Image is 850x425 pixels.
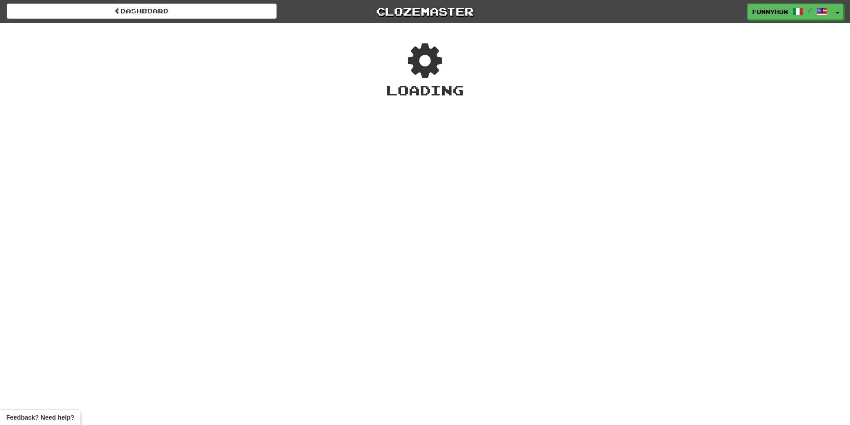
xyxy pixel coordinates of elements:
[6,413,74,422] span: Open feedback widget
[747,4,832,20] a: Funnyhow /
[7,4,277,19] a: Dashboard
[808,7,812,13] span: /
[290,4,560,19] a: Clozemaster
[752,8,788,16] span: Funnyhow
